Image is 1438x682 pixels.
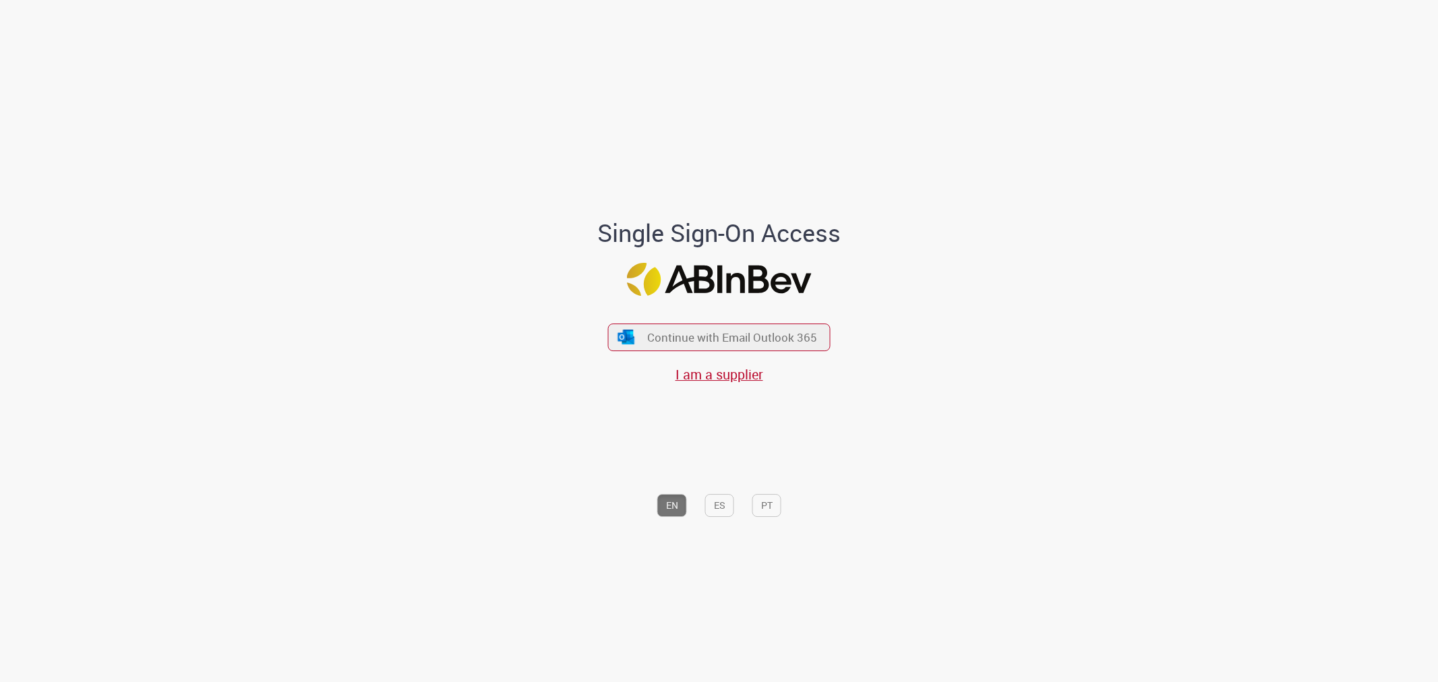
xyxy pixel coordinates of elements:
[657,494,687,517] button: EN
[627,263,812,296] img: Logo ABInBev
[647,330,817,345] span: Continue with Email Outlook 365
[616,330,635,344] img: ícone Azure/Microsoft 360
[608,323,831,351] button: ícone Azure/Microsoft 360 Continue with Email Outlook 365
[752,494,781,517] button: PT
[532,220,906,247] h1: Single Sign-On Access
[705,494,734,517] button: ES
[676,365,763,383] a: I am a supplier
